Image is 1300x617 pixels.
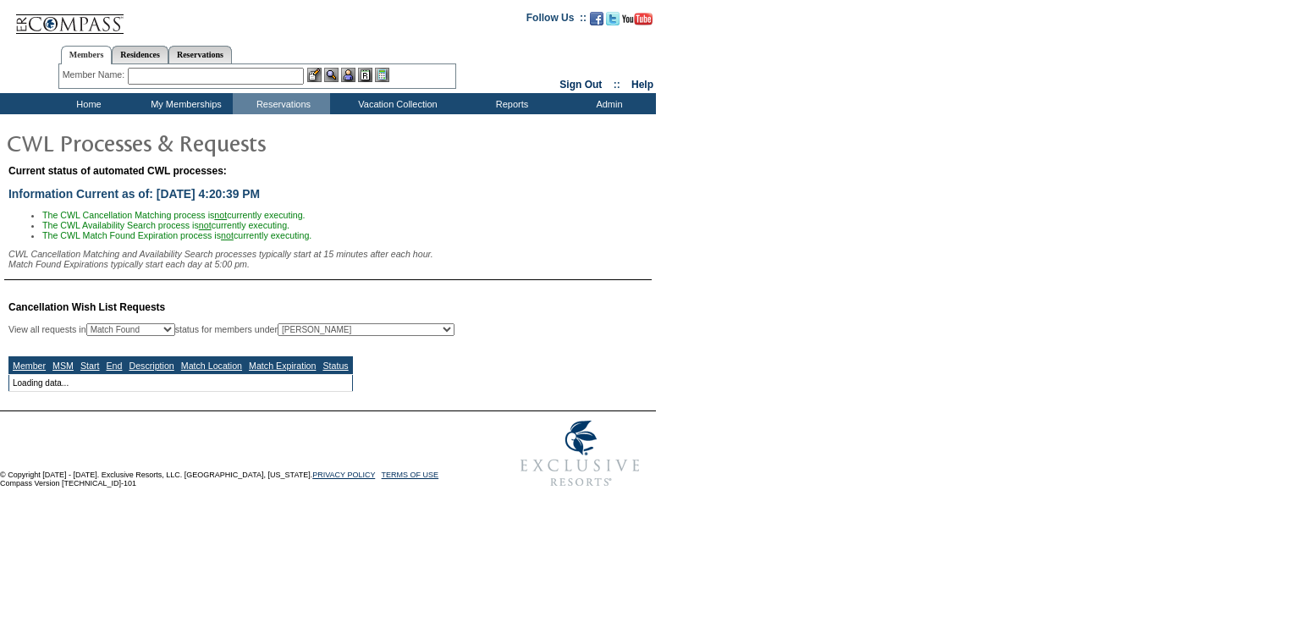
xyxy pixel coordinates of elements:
[52,361,74,371] a: MSM
[461,93,559,114] td: Reports
[249,361,316,371] a: Match Expiration
[38,93,135,114] td: Home
[9,375,353,392] td: Loading data...
[322,361,348,371] a: Status
[106,361,122,371] a: End
[181,361,242,371] a: Match Location
[13,361,46,371] a: Member
[8,165,227,177] span: Current status of automated CWL processes:
[590,12,603,25] img: Become our fan on Facebook
[63,68,128,82] div: Member Name:
[358,68,372,82] img: Reservations
[61,46,113,64] a: Members
[559,79,602,91] a: Sign Out
[214,210,227,220] u: not
[168,46,232,63] a: Reservations
[606,17,620,27] a: Follow us on Twitter
[199,220,212,230] u: not
[382,471,439,479] a: TERMS OF USE
[614,79,620,91] span: ::
[42,220,289,230] span: The CWL Availability Search process is currently executing.
[112,46,168,63] a: Residences
[526,10,587,30] td: Follow Us ::
[8,249,652,269] div: CWL Cancellation Matching and Availability Search processes typically start at 15 minutes after e...
[330,93,461,114] td: Vacation Collection
[312,471,375,479] a: PRIVACY POLICY
[42,210,306,220] span: The CWL Cancellation Matching process is currently executing.
[307,68,322,82] img: b_edit.gif
[559,93,656,114] td: Admin
[622,13,653,25] img: Subscribe to our YouTube Channel
[375,68,389,82] img: b_calculator.gif
[42,230,311,240] span: The CWL Match Found Expiration process is currently executing.
[8,323,454,336] div: View all requests in status for members under
[8,301,165,313] span: Cancellation Wish List Requests
[80,361,100,371] a: Start
[324,68,339,82] img: View
[590,17,603,27] a: Become our fan on Facebook
[606,12,620,25] img: Follow us on Twitter
[8,187,260,201] span: Information Current as of: [DATE] 4:20:39 PM
[622,17,653,27] a: Subscribe to our YouTube Channel
[341,68,355,82] img: Impersonate
[135,93,233,114] td: My Memberships
[129,361,174,371] a: Description
[221,230,234,240] u: not
[631,79,653,91] a: Help
[233,93,330,114] td: Reservations
[504,411,656,496] img: Exclusive Resorts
